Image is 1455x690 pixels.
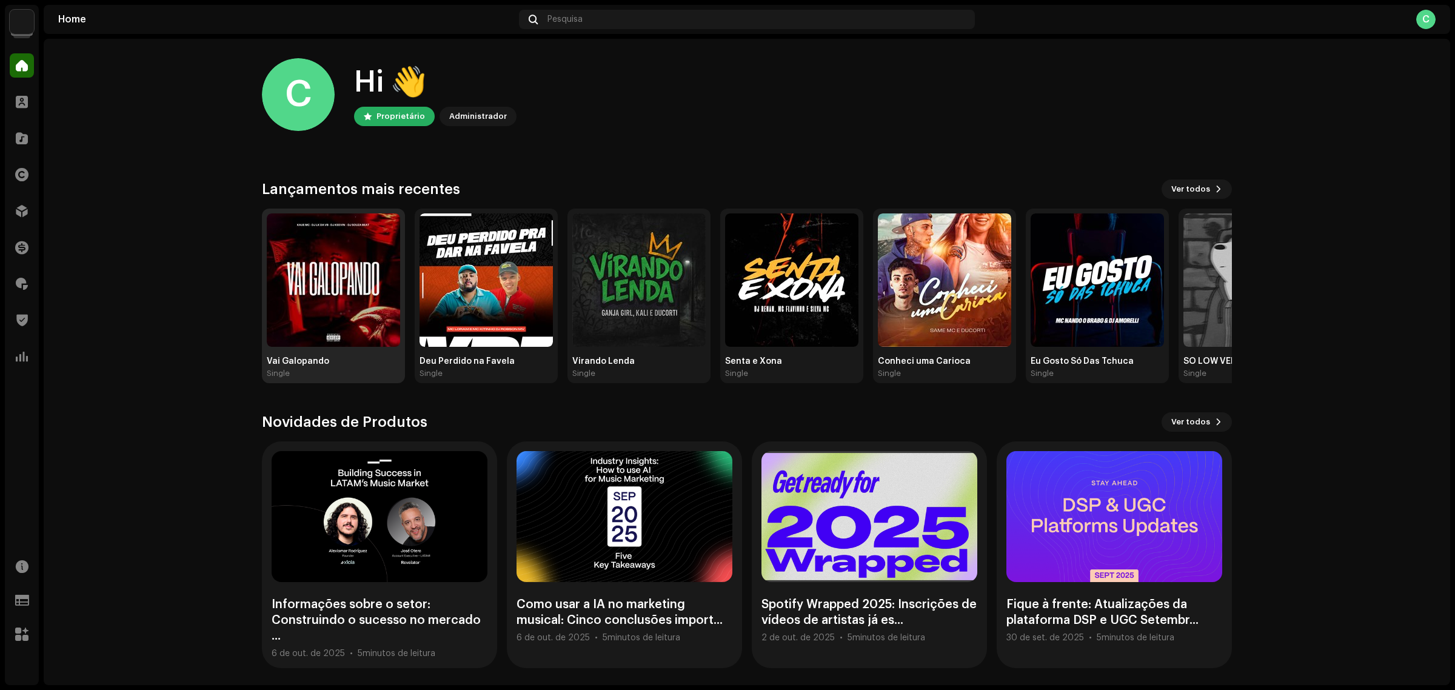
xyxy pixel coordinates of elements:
div: Single [420,369,443,378]
div: Fique à frente: Atualizações da plataforma DSP e UGC Setembr... [1006,597,1222,628]
span: minutos de leitura [363,649,435,658]
div: Single [267,369,290,378]
div: Deu Perdido na Favela [420,357,553,366]
div: 5 [1097,633,1174,643]
span: Ver todos [1171,410,1210,434]
div: Eu Gosto Só Das Tchuca [1031,357,1164,366]
div: Home [58,15,514,24]
span: minutos de leitura [852,634,925,642]
div: 6 de out. de 2025 [272,649,345,658]
div: 6 de out. de 2025 [517,633,590,643]
div: • [1089,633,1092,643]
div: Senta e Xona [725,357,858,366]
div: SO LOW VERSÃO FUNK RJ [1183,357,1317,366]
img: 730b9dfe-18b5-4111-b483-f30b0c182d82 [10,10,34,34]
h3: Novidades de Produtos [262,412,427,432]
div: 30 de set. de 2025 [1006,633,1084,643]
img: 69bc31ea-ef53-4864-a65e-86d62e18fbf8 [1183,213,1317,347]
div: 5 [358,649,435,658]
img: c1bf0143-7820-45cf-934c-319e356a6e32 [725,213,858,347]
img: 484b6b0a-a59a-40d5-b6cd-3036335fabad [878,213,1011,347]
div: • [350,649,353,658]
div: Administrador [449,109,507,124]
div: Virando Lenda [572,357,706,366]
div: Hi 👋 [354,63,517,102]
button: Ver todos [1162,179,1232,199]
div: 2 de out. de 2025 [761,633,835,643]
div: Single [572,369,595,378]
div: Como usar a IA no marketing musical: Cinco conclusões import... [517,597,732,628]
span: Ver todos [1171,177,1210,201]
div: • [595,633,598,643]
div: Spotify Wrapped 2025: Inscrições de vídeos de artistas já es... [761,597,977,628]
div: C [262,58,335,131]
img: 07221ca8-5fec-4fc4-a08c-966a4b636d8b [1031,213,1164,347]
div: • [840,633,843,643]
button: Ver todos [1162,412,1232,432]
div: 5 [603,633,680,643]
img: a3e9d86a-4168-4ef8-9196-d9bf34ce6583 [572,213,706,347]
div: Conheci uma Carioca [878,357,1011,366]
div: Single [878,369,901,378]
div: Proprietário [376,109,425,124]
div: 5 [848,633,925,643]
div: Single [1031,369,1054,378]
img: 0e0bc91c-6dcc-4b2a-b580-208868f3a747 [420,213,553,347]
h3: Lançamentos mais recentes [262,179,460,199]
span: minutos de leitura [607,634,680,642]
img: 3fa3dfa9-af3c-48a1-9dae-9a0fe0a23415 [267,213,400,347]
div: Vai Galopando [267,357,400,366]
span: Pesquisa [547,15,583,24]
div: Single [1183,369,1206,378]
span: minutos de leitura [1102,634,1174,642]
div: Informações sobre o setor: Construindo o sucesso no mercado ... [272,597,487,644]
div: Single [725,369,748,378]
div: C [1416,10,1436,29]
